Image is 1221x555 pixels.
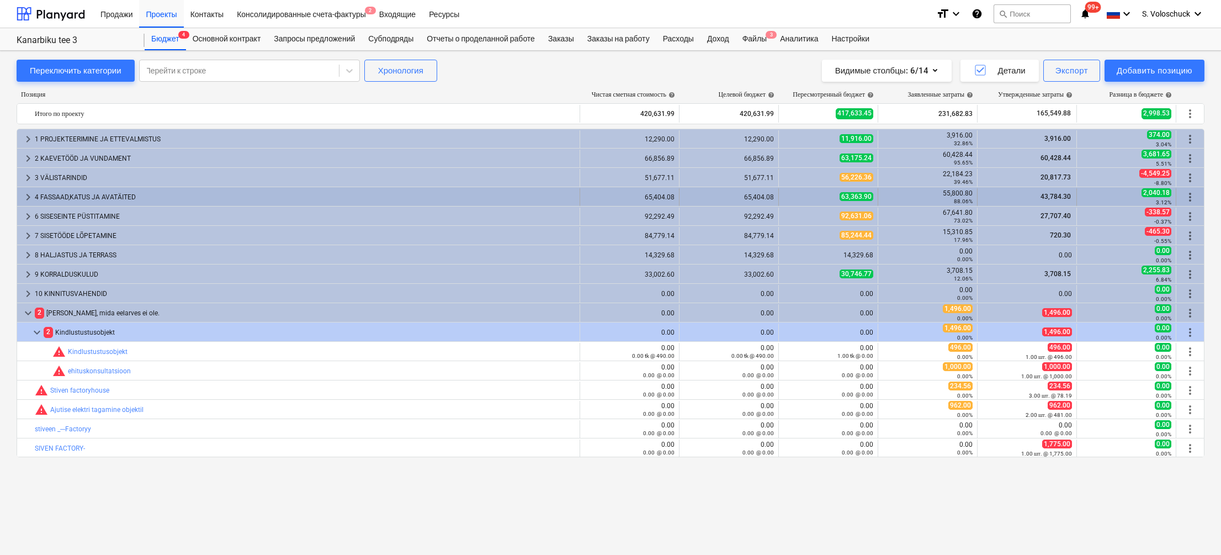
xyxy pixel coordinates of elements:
small: 0.00% [1156,296,1171,302]
span: Сопутствующие расходы превышают пересмотренный бюджет [52,364,66,378]
small: 3.04% [1156,141,1171,147]
span: keyboard_arrow_right [22,249,35,262]
div: 12,290.00 [585,135,675,143]
span: Больше действий [1183,229,1197,242]
div: 420,631.99 [684,105,774,123]
span: 0.00 [1155,382,1171,390]
div: 14,329.68 [684,251,774,259]
div: 12,290.00 [684,135,774,143]
div: 0.00 [684,290,774,298]
small: 0.00 @ 0.00 [643,411,675,417]
small: 88.06% [954,198,973,204]
span: 2 [44,327,53,337]
div: 4 FASSAAD,KATUS JA AVATÄITED [35,188,575,206]
a: Аналитика [773,28,825,50]
button: Добавить позицию [1105,60,1204,82]
div: Разница в бюджете [1109,91,1172,99]
div: 0.00 [982,421,1072,437]
a: Доход [700,28,736,50]
small: 0.00 tk @ 490.00 [632,353,675,359]
div: 0.00 [783,383,873,398]
small: 0.00% [1156,412,1171,418]
div: 0.00 [982,290,1072,298]
small: 1.00 шт. @ 1,000.00 [1021,373,1072,379]
span: 0.00 [1155,362,1171,371]
div: 3 VÄLISTARINDID [35,169,575,187]
span: 1,496.00 [943,324,973,332]
div: 0.00 [585,421,675,437]
div: 9 KORRALDUSKULUD [35,266,575,283]
i: База знаний [972,7,983,20]
div: Заявленные затраты [908,91,973,99]
span: keyboard_arrow_right [22,191,35,204]
span: 1,000.00 [943,362,973,371]
small: 0.00% [957,354,973,360]
span: Больше действий [1183,364,1197,378]
span: 0.00 [1155,285,1171,294]
div: 0.00 [783,402,873,417]
span: 1,496.00 [1042,327,1072,336]
small: 0.00 tk @ 490.00 [731,353,774,359]
small: 0.00% [1156,315,1171,321]
small: 0.00 @ 0.00 [842,372,873,378]
small: 1.00 tk @ 0.00 [837,353,873,359]
span: 2,040.18 [1142,188,1171,197]
span: Больше действий [1183,442,1197,455]
span: keyboard_arrow_right [22,210,35,223]
span: keyboard_arrow_right [22,268,35,281]
small: 0.00 @ 0.00 [643,392,675,398]
span: -338.57 [1145,208,1171,216]
div: 3,708.15 [883,267,973,282]
span: 63,363.90 [840,192,873,201]
span: keyboard_arrow_right [22,229,35,242]
a: ehituskonsultatsioon [68,367,131,375]
a: Заказы на работу [581,28,656,50]
span: 0.00 [1155,343,1171,352]
div: 92,292.49 [585,213,675,220]
div: 0.00 [783,290,873,298]
span: 43,784.30 [1039,193,1072,200]
small: 0.00% [957,412,973,418]
div: 0.00 [783,363,873,379]
span: 1,000.00 [1042,362,1072,371]
span: keyboard_arrow_right [22,152,35,165]
a: Заказы [542,28,581,50]
small: 73.02% [954,218,973,224]
button: Видимые столбцы:6/14 [822,60,952,82]
span: Сопутствующие расходы превышают пересмотренный бюджет [35,384,48,397]
button: Переключить категории [17,60,135,82]
div: Позиция [17,91,581,99]
div: Kanarbiku tee 3 [17,35,131,46]
small: -0.37% [1154,219,1171,225]
span: Больше действий [1183,306,1197,320]
small: 12.06% [954,276,973,282]
small: -8.80% [1154,180,1171,186]
button: Поиск [994,4,1071,23]
small: 0.00% [957,393,973,399]
small: 0.00 @ 0.00 [1040,430,1072,436]
span: keyboard_arrow_down [30,326,44,339]
div: Пересмотренный бюджет [793,91,874,99]
small: 95.65% [954,160,973,166]
div: Видимые столбцы : 6/14 [835,64,938,78]
div: Запросы предложений [267,28,362,50]
div: 0.00 [982,251,1072,259]
div: 420,631.99 [585,105,675,123]
a: Основной контракт [186,28,268,50]
div: 15,310.85 [883,228,973,244]
div: 65,404.08 [684,193,774,201]
a: stiveen _---Factoryy [35,425,91,433]
div: 84,779.14 [585,232,675,240]
small: 32.86% [954,140,973,146]
div: 1 PROJEKTEERIMINE JA ETTEVALMISTUS [35,130,575,148]
small: 3.00 шт. @ 78.19 [1029,393,1072,399]
small: 3.12% [1156,199,1171,205]
span: keyboard_arrow_right [22,287,35,300]
small: 0.00% [1156,393,1171,399]
span: Больше действий [1183,268,1197,281]
a: Ajutise elektri tagamine objektil [50,406,144,414]
span: 30,746.77 [840,269,873,278]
